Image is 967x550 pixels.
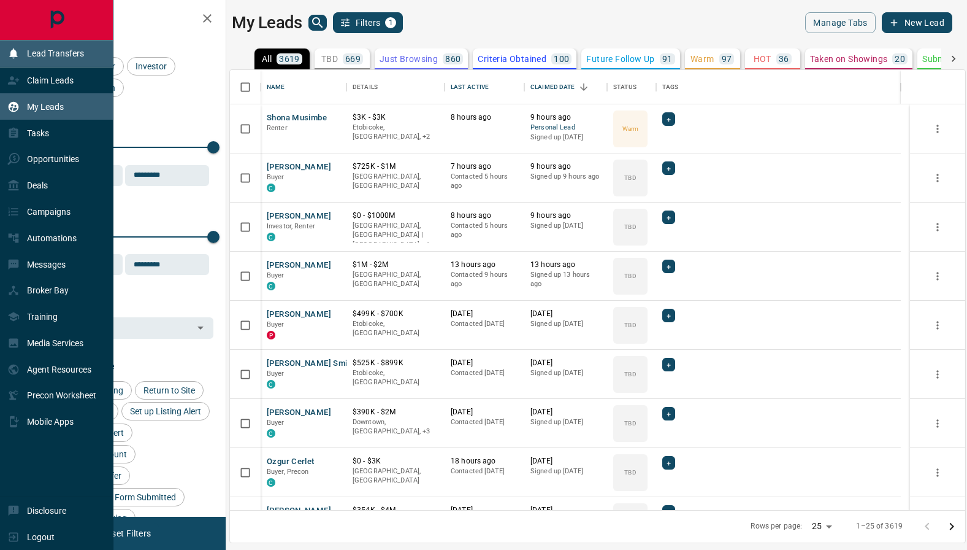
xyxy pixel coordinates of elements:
p: Signed up [DATE] [530,417,601,427]
div: Set up Listing Alert [121,402,210,420]
div: condos.ca [267,184,275,192]
p: [GEOGRAPHIC_DATA], [GEOGRAPHIC_DATA] [353,172,438,191]
p: Future Follow Up [586,55,654,63]
button: [PERSON_NAME] [267,161,331,173]
p: $1M - $2M [353,260,438,270]
button: [PERSON_NAME] [267,505,331,517]
div: Claimed Date [530,70,575,104]
p: Warm [622,124,638,133]
h1: My Leads [232,13,302,33]
span: Buyer [267,173,285,181]
span: + [667,260,671,273]
p: 100 [554,55,569,63]
div: condos.ca [267,282,275,290]
button: [PERSON_NAME] [267,407,331,419]
p: [GEOGRAPHIC_DATA], [GEOGRAPHIC_DATA] [353,467,438,486]
button: more [928,218,947,236]
div: Return to Site [135,381,204,400]
span: + [667,211,671,223]
p: 36 [779,55,789,63]
button: Go to next page [939,514,964,539]
p: $725K - $1M [353,161,438,172]
p: $0 - $3K [353,456,438,467]
p: West End, Toronto [353,123,438,142]
p: $3K - $3K [353,112,438,123]
p: TBD [624,320,636,330]
button: more [928,365,947,384]
span: + [667,457,671,469]
p: [DATE] [530,456,601,467]
div: + [662,161,675,175]
div: + [662,309,675,322]
p: Rows per page: [751,521,802,532]
span: Set up Listing Alert [126,406,205,416]
span: Buyer [267,370,285,378]
p: 9 hours ago [530,211,601,221]
p: [DATE] [451,505,518,516]
button: Open [192,319,209,336]
span: + [667,113,671,125]
button: Sort [575,79,592,96]
span: Return to Site [139,385,199,395]
p: 91 [662,55,673,63]
p: [DATE] [451,358,518,368]
span: 1 [386,18,395,27]
div: Status [607,70,656,104]
p: North York, West End, Toronto [353,417,438,436]
p: [DATE] [530,407,601,417]
p: [DATE] [530,309,601,319]
button: Manage Tabs [805,12,875,33]
p: HOT [754,55,771,63]
span: Investor [131,61,171,71]
p: [GEOGRAPHIC_DATA], [GEOGRAPHIC_DATA] [353,270,438,289]
p: TBD [321,55,338,63]
button: Reset Filters [93,523,159,544]
p: 8 hours ago [451,112,518,123]
button: [PERSON_NAME] [267,260,331,271]
p: TBD [624,222,636,231]
span: Investor, Renter [267,222,315,230]
p: Warm [690,55,714,63]
button: [PERSON_NAME] Smile [267,358,354,370]
p: $525K - $899K [353,358,438,368]
p: Contacted [DATE] [451,368,518,378]
div: Name [267,70,285,104]
p: TBD [624,173,636,182]
div: Name [261,70,346,104]
p: 860 [445,55,461,63]
span: Buyer [267,271,285,279]
div: + [662,211,675,224]
p: Contacted [DATE] [451,417,518,427]
span: + [667,408,671,420]
p: $354K - $4M [353,505,438,516]
p: Signed up [DATE] [530,133,601,142]
div: Tags [662,70,679,104]
p: 13 hours ago [451,260,518,270]
p: [DATE] [451,407,518,417]
p: TBD [624,468,636,477]
span: Buyer [267,419,285,427]
p: [DATE] [451,309,518,319]
p: 9 hours ago [530,112,601,123]
div: Details [346,70,445,104]
span: + [667,358,671,371]
div: + [662,407,675,420]
div: + [662,260,675,273]
p: All [262,55,272,63]
div: condos.ca [267,429,275,438]
button: Ozgur Cerlet [267,456,315,468]
p: [DATE] [530,358,601,368]
button: [PERSON_NAME] [267,211,331,222]
p: Signed up [DATE] [530,221,601,231]
p: 8 hours ago [451,211,518,221]
p: Etobicoke, [GEOGRAPHIC_DATA] [353,319,438,338]
p: 18 hours ago [451,456,518,467]
p: 3619 [279,55,300,63]
div: + [662,358,675,371]
div: Last Active [445,70,524,104]
p: [DATE] [530,505,601,516]
p: 669 [345,55,361,63]
p: 20 [895,55,905,63]
div: + [662,456,675,470]
p: TBD [624,370,636,379]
